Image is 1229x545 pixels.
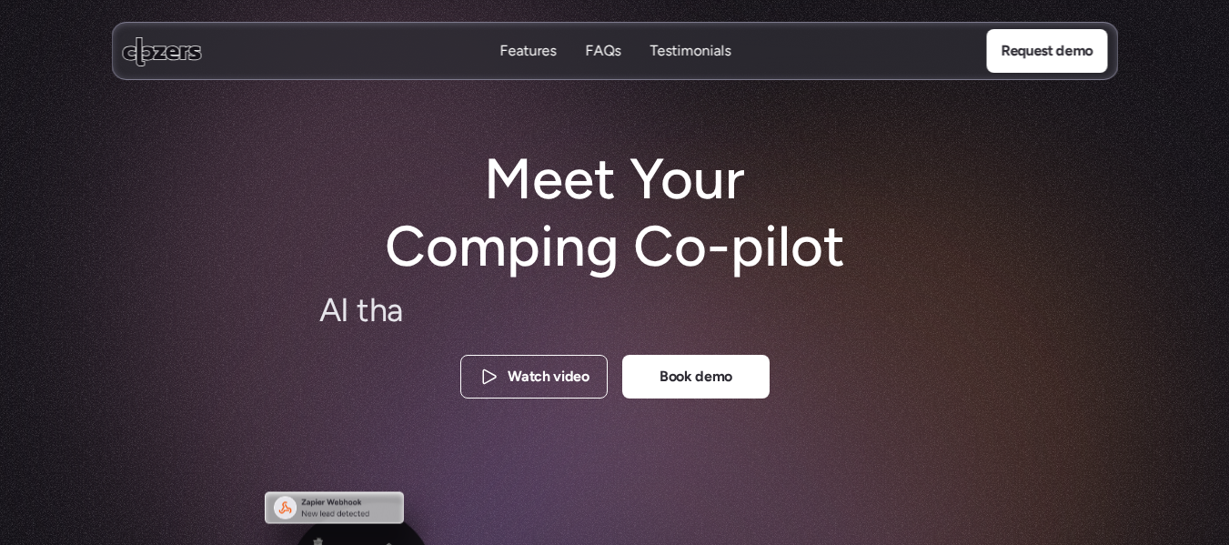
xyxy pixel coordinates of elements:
span: a [387,288,402,333]
p: Features [499,61,556,81]
span: t [402,288,414,333]
a: Book demo [622,355,770,399]
a: TestimonialsTestimonials [650,41,730,62]
span: t [838,298,850,342]
span: t [357,288,368,333]
span: u [665,298,682,342]
span: e [768,298,785,342]
p: Features [499,41,556,61]
p: Request demo [1001,39,1093,63]
span: o [809,298,827,342]
span: l [850,298,856,342]
a: FAQsFAQs [585,41,620,62]
span: e [481,289,499,334]
span: p [584,298,602,342]
span: k [466,288,480,333]
span: I [340,288,348,333]
h1: Meet Your Comping Co-pilot [368,146,861,281]
span: f [786,298,797,342]
span: n [683,298,700,342]
span: o [539,296,557,340]
span: . [904,298,910,342]
a: FeaturesFeatures [499,41,556,62]
span: a [708,298,723,342]
span: A [319,288,340,333]
span: m [422,288,449,333]
p: Testimonials [650,61,730,81]
p: FAQs [585,41,620,61]
p: FAQs [585,61,620,81]
span: s [874,298,889,342]
span: s [889,298,903,342]
span: m [557,298,584,342]
span: g [628,298,646,342]
span: n [724,298,741,342]
span: r [827,298,837,342]
span: d [741,298,760,342]
span: f [797,298,808,342]
span: f [654,298,665,342]
span: s [499,290,513,335]
span: h [369,288,387,333]
p: Testimonials [650,41,730,61]
a: Request demo [986,29,1107,73]
span: c [521,292,538,337]
p: Book demo [659,365,731,389]
span: i [603,298,609,342]
p: Watch video [508,365,589,389]
span: n [609,298,627,342]
span: a [450,288,466,333]
span: e [856,298,873,342]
